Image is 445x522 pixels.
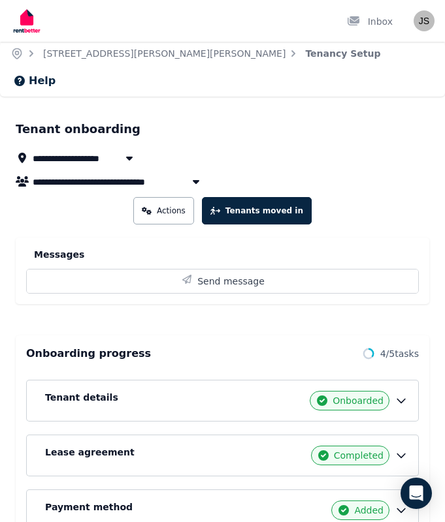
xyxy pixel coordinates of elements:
[380,347,419,360] span: 4 / 5 tasks
[34,248,84,261] h5: Messages
[133,197,194,224] a: Actions
[354,504,384,517] span: Added
[414,10,435,31] img: Jaimi-Lee Shepherd
[13,73,56,89] button: Help
[202,197,312,224] button: Tenants moved in
[45,391,118,404] h5: Tenant details
[305,47,380,60] span: Tenancy Setup
[26,346,151,361] h2: Onboarding progress
[43,48,286,59] a: [STREET_ADDRESS][PERSON_NAME][PERSON_NAME]
[347,15,393,28] div: Inbox
[10,5,43,37] img: RentBetter
[27,269,418,293] button: Send message
[45,446,135,459] h5: Lease agreement
[401,478,432,509] div: Open Intercom Messenger
[16,120,140,138] h1: Tenant onboarding
[45,500,133,514] h5: Payment method
[197,275,265,288] span: Send message
[333,394,384,407] span: Onboarded
[334,449,384,462] span: Completed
